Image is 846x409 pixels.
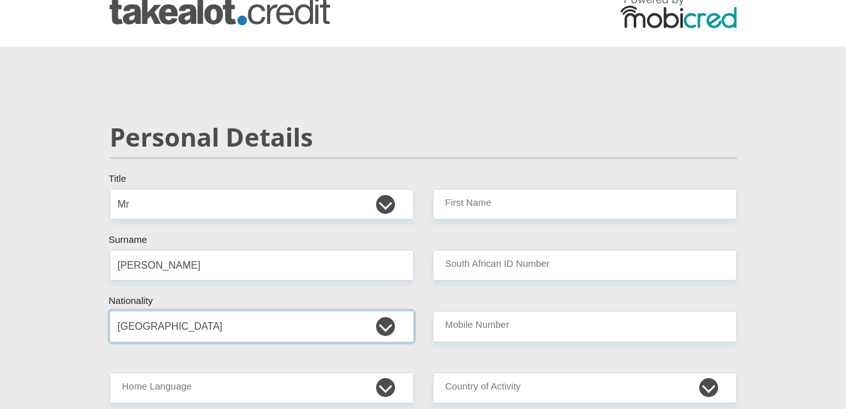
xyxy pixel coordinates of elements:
[433,311,737,342] input: Contact Number
[110,250,414,281] input: Surname
[433,189,737,220] input: First Name
[110,122,737,152] h2: Personal Details
[433,250,737,281] input: ID Number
